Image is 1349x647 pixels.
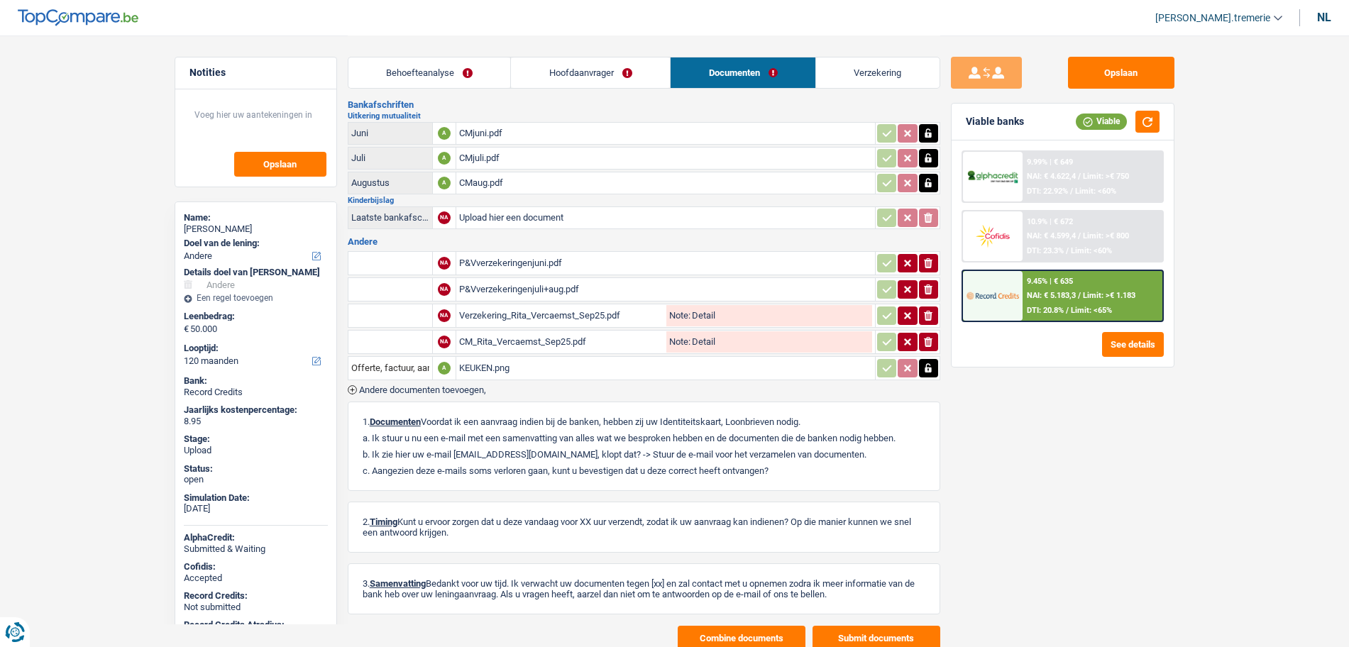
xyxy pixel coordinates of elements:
[1027,277,1073,286] div: 9.45% | € 635
[184,445,328,456] div: Upload
[459,279,872,300] div: P&Vverzekeringenjuli+aug.pdf
[184,311,325,322] label: Leenbedrag:
[1027,157,1073,167] div: 9.99% | € 649
[363,449,925,460] p: b. Ik zie hier uw e-mail [EMAIL_ADDRESS][DOMAIN_NAME], klopt dat? -> Stuur de e-mail voor het ver...
[348,385,486,394] button: Andere documenten toevoegen,
[966,116,1024,128] div: Viable banks
[1066,306,1069,315] span: /
[184,323,189,335] span: €
[1027,231,1076,240] span: NAI: € 4.599,4
[18,9,138,26] img: TopCompare Logo
[184,387,328,398] div: Record Credits
[351,212,429,223] div: Laatste bankafschriften mbt kinderbijslag
[1144,6,1282,30] a: [PERSON_NAME].tremerie
[234,152,326,177] button: Opslaan
[348,197,940,204] h2: Kinderbijslag
[184,416,328,427] div: 8.95
[438,336,451,348] div: NA
[438,362,451,375] div: A
[1078,231,1081,240] span: /
[363,516,925,538] p: 2. Kunt u ervoor zorgen dat u deze vandaag voor XX uur verzendt, zodat ik uw aanvraag kan indiene...
[363,433,925,443] p: a. Ik stuur u nu een e-mail met een samenvatting van alles wat we besproken hebben en de document...
[184,293,328,303] div: Een regel toevoegen
[1078,291,1081,300] span: /
[351,177,429,188] div: Augustus
[1317,11,1331,24] div: nl
[351,153,429,163] div: Juli
[1083,231,1129,240] span: Limit: >€ 800
[1076,114,1127,129] div: Viable
[438,127,451,140] div: A
[184,223,328,235] div: [PERSON_NAME]
[1027,291,1076,300] span: NAI: € 5.183,3
[1068,57,1174,89] button: Opslaan
[1155,12,1270,24] span: [PERSON_NAME].tremerie
[1027,306,1064,315] span: DTI: 20.8%
[666,311,690,320] label: Note:
[967,282,1019,309] img: Record Credits
[363,578,925,599] p: 3. Bedankt voor uw tijd. Ik verwacht uw documenten tegen [xx] en zal contact met u opnemen zodra ...
[459,253,872,274] div: P&Vverzekeringenjuni.pdf
[967,169,1019,185] img: Alphacredit
[184,573,328,584] div: Accepted
[184,474,328,485] div: open
[351,128,429,138] div: Juni
[459,331,664,353] div: CM_Rita_Vercaemst_Sep25.pdf
[967,223,1019,249] img: Cofidis
[348,237,940,246] h3: Andere
[459,148,872,169] div: CMjuli.pdf
[1071,246,1112,255] span: Limit: <60%
[184,267,328,278] div: Details doel van [PERSON_NAME]
[1027,172,1076,181] span: NAI: € 4.622,4
[511,57,670,88] a: Hoofdaanvrager
[1027,217,1073,226] div: 10.9% | € 672
[1070,187,1073,196] span: /
[184,619,328,631] div: Record Credits Atradius:
[370,578,426,589] span: Samenvatting
[184,433,328,445] div: Stage:
[438,257,451,270] div: NA
[1083,291,1135,300] span: Limit: >€ 1.183
[184,561,328,573] div: Cofidis:
[363,465,925,476] p: c. Aangezien deze e-mails soms verloren gaan, kunt u bevestigen dat u deze correct heeft ontvangen?
[1102,332,1164,357] button: See details
[184,212,328,223] div: Name:
[1027,246,1064,255] span: DTI: 23.3%
[459,358,872,379] div: KEUKEN.png
[184,543,328,555] div: Submitted & Waiting
[1027,187,1068,196] span: DTI: 22.92%
[370,516,397,527] span: Timing
[184,503,328,514] div: [DATE]
[184,602,328,613] div: Not submitted
[438,309,451,322] div: NA
[184,343,325,354] label: Looptijd:
[184,590,328,602] div: Record Credits:
[1071,306,1112,315] span: Limit: <65%
[184,404,328,416] div: Jaarlijks kostenpercentage:
[359,385,486,394] span: Andere documenten toevoegen,
[184,238,325,249] label: Doel van de lening:
[263,160,297,169] span: Opslaan
[348,57,511,88] a: Behoefteanalyse
[1066,246,1069,255] span: /
[666,337,690,346] label: Note:
[459,305,664,326] div: Verzekering_Rita_Vercaemst_Sep25.pdf
[816,57,940,88] a: Verzekering
[438,211,451,224] div: NA
[1078,172,1081,181] span: /
[184,463,328,475] div: Status:
[348,112,940,120] h2: Uitkering mutualiteit
[370,416,421,427] span: Documenten
[459,172,872,194] div: CMaug.pdf
[671,57,815,88] a: Documenten
[363,416,925,427] p: 1. Voordat ik een aanvraag indien bij de banken, hebben zij uw Identiteitskaart, Loonbrieven nodig.
[438,152,451,165] div: A
[348,100,940,109] h3: Bankafschriften
[1075,187,1116,196] span: Limit: <60%
[459,123,872,144] div: CMjuni.pdf
[184,375,328,387] div: Bank:
[184,492,328,504] div: Simulation Date:
[189,67,322,79] h5: Notities
[438,283,451,296] div: NA
[184,532,328,543] div: AlphaCredit:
